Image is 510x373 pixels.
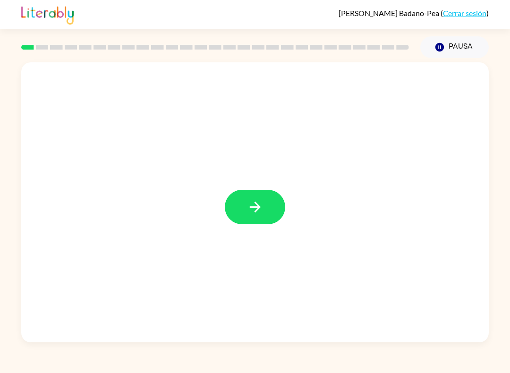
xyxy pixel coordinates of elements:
span: [PERSON_NAME] Badano-Pea [339,8,441,17]
video: Tu navegador debe admitir la reproducción de archivos .mp4 para usar Literably. Intenta usar otro... [383,237,477,331]
a: Cerrar sesión [443,8,486,17]
img: Literably [21,4,74,25]
button: Pausa [420,36,489,58]
div: ( ) [339,8,489,17]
